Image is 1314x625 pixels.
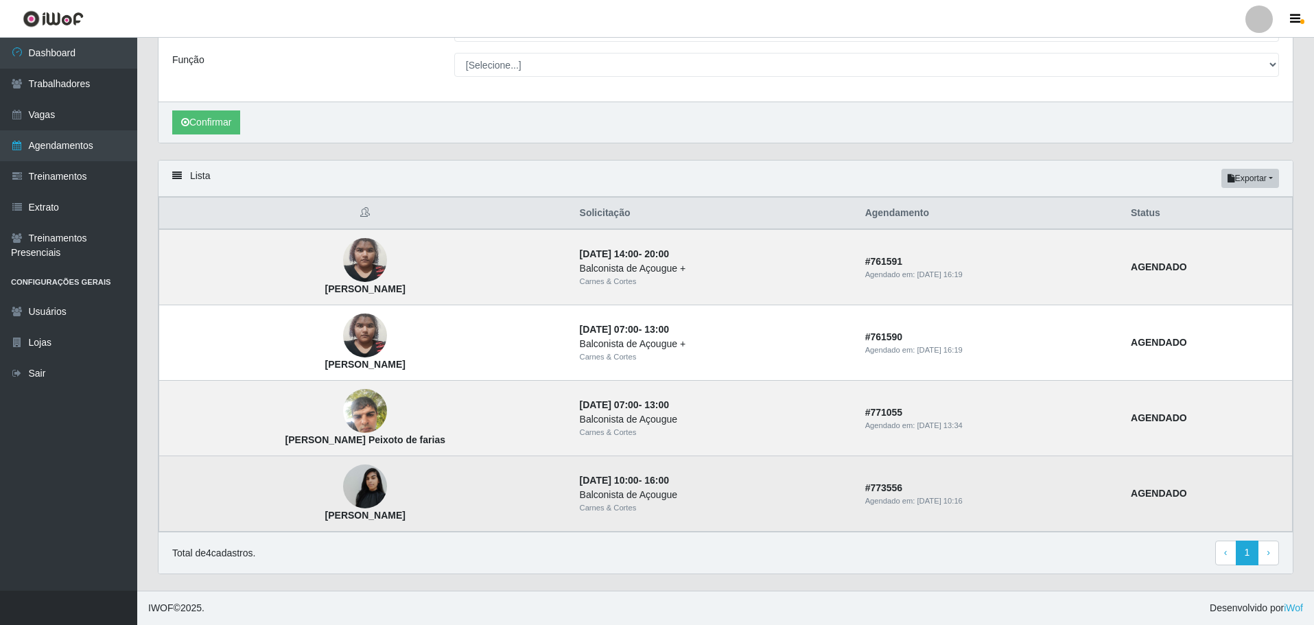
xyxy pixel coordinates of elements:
strong: - [580,399,669,410]
strong: [PERSON_NAME] [325,359,406,370]
strong: - [580,475,669,486]
time: 16:00 [644,475,669,486]
time: 13:00 [644,324,669,335]
div: Balconista de Açougue [580,488,849,502]
div: Carnes & Cortes [580,502,849,514]
div: Agendado em: [865,269,1114,281]
button: Exportar [1221,169,1279,188]
strong: # 761591 [865,256,903,267]
time: 20:00 [644,248,669,259]
div: Balconista de Açougue + [580,261,849,276]
strong: # 771055 [865,407,903,418]
a: Previous [1215,541,1236,565]
nav: pagination [1215,541,1279,565]
strong: [PERSON_NAME] Peixoto de farias [285,434,445,445]
img: CoreUI Logo [23,10,84,27]
strong: AGENDADO [1131,412,1187,423]
strong: [PERSON_NAME] [325,283,406,294]
div: Balconista de Açougue [580,412,849,427]
strong: [PERSON_NAME] [325,510,406,521]
div: Balconista de Açougue + [580,337,849,351]
span: IWOF [148,602,174,613]
a: Next [1258,541,1279,565]
p: Total de 4 cadastros. [172,546,255,561]
a: 1 [1236,541,1259,565]
span: © 2025 . [148,601,204,615]
time: 13:00 [644,399,669,410]
th: Status [1123,198,1292,230]
th: Solicitação [572,198,857,230]
div: Agendado em: [865,420,1114,432]
time: [DATE] 07:00 [580,324,639,335]
strong: AGENDADO [1131,261,1187,272]
strong: - [580,324,669,335]
span: › [1267,547,1270,558]
img: Larissa Letícia da Silva Santos [343,307,387,365]
div: Agendado em: [865,495,1114,507]
time: [DATE] 14:00 [580,248,639,259]
a: iWof [1284,602,1303,613]
time: [DATE] 16:19 [917,270,963,279]
strong: # 773556 [865,482,903,493]
time: [DATE] 10:16 [917,497,963,505]
strong: AGENDADO [1131,337,1187,348]
strong: - [580,248,669,259]
div: Carnes & Cortes [580,427,849,438]
div: Carnes & Cortes [580,351,849,363]
time: [DATE] 07:00 [580,399,639,410]
th: Agendamento [857,198,1123,230]
span: Desenvolvido por [1210,601,1303,615]
img: Larissa Letícia da Silva Santos [343,231,387,290]
button: Confirmar [172,110,240,134]
img: Davi Jackson Peixoto de farias [343,382,387,440]
time: [DATE] 10:00 [580,475,639,486]
div: Lista [159,161,1293,197]
strong: # 761590 [865,331,903,342]
strong: AGENDADO [1131,488,1187,499]
time: [DATE] 13:34 [917,421,963,429]
label: Função [172,53,204,67]
img: Brunielle Carneiro da silva [343,458,387,516]
div: Carnes & Cortes [580,276,849,287]
div: Agendado em: [865,344,1114,356]
span: ‹ [1224,547,1228,558]
time: [DATE] 16:19 [917,346,963,354]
